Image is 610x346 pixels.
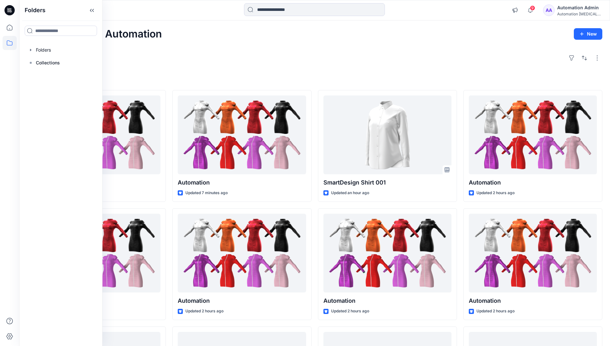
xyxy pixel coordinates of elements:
p: Updated 2 hours ago [331,308,369,315]
p: Updated 2 hours ago [185,308,224,315]
p: Automation [178,178,306,187]
p: Updated 2 hours ago [476,308,515,315]
a: Automation [178,95,306,175]
p: Automation [469,178,597,187]
span: 9 [530,5,535,11]
button: New [574,28,602,40]
a: SmartDesign Shirt 001 [323,95,451,175]
p: Automation [323,296,451,305]
p: SmartDesign Shirt 001 [323,178,451,187]
h4: Styles [27,76,602,84]
a: Automation [178,214,306,293]
p: Updated 7 minutes ago [185,190,228,196]
a: Automation [323,214,451,293]
p: Collections [36,59,60,67]
p: Automation [178,296,306,305]
div: AA [543,4,555,16]
div: Automation [MEDICAL_DATA]... [557,12,602,16]
p: Updated 2 hours ago [476,190,515,196]
div: Automation Admin [557,4,602,12]
p: Automation [469,296,597,305]
a: Automation [469,95,597,175]
a: Automation [469,214,597,293]
p: Updated an hour ago [331,190,369,196]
